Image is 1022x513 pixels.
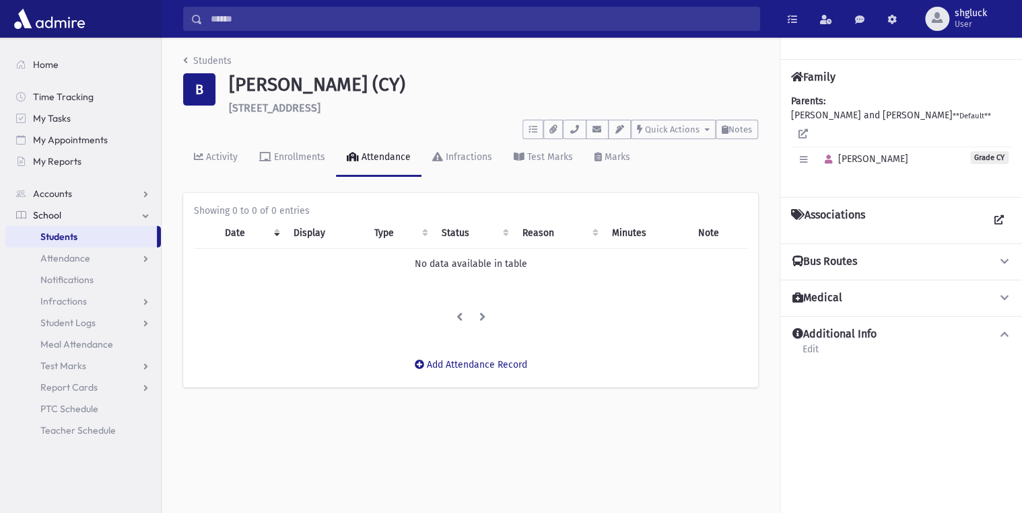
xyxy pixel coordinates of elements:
h4: Bus Routes [792,255,857,269]
a: PTC Schedule [5,398,161,420]
div: Test Marks [524,151,573,163]
div: Marks [602,151,630,163]
span: Notes [728,124,752,134]
h4: Additional Info [792,327,877,342]
a: School [5,204,161,226]
span: Accounts [33,188,72,200]
th: Minutes [604,218,690,249]
a: Infractions [5,290,161,312]
th: Reason: activate to sort column ascending [514,218,604,249]
a: Student Logs [5,312,161,333]
span: PTC Schedule [40,403,98,415]
span: Report Cards [40,381,98,393]
span: My Tasks [33,112,71,124]
a: Meal Attendance [5,333,161,355]
th: Status: activate to sort column ascending [434,218,514,249]
a: Marks [584,139,641,177]
span: Home [33,58,59,71]
a: Report Cards [5,377,161,398]
div: Attendance [359,151,411,163]
div: Enrollments [271,151,325,163]
a: My Tasks [5,108,161,129]
span: Notifications [40,274,94,286]
h6: [STREET_ADDRESS] [229,102,758,114]
a: Test Marks [5,355,161,377]
div: Showing 0 to 0 of 0 entries [194,204,747,218]
button: Add Attendance Record [406,352,536,377]
a: My Appointments [5,129,161,151]
div: B [183,73,215,106]
span: Students [40,231,77,243]
span: School [33,209,61,221]
th: Date: activate to sort column ascending [217,218,285,249]
button: Quick Actions [631,120,716,139]
a: My Reports [5,151,161,172]
a: Students [5,226,157,247]
a: Infractions [421,139,503,177]
h4: Medical [792,291,842,305]
a: Notifications [5,269,161,290]
h4: Associations [791,208,865,233]
span: Meal Attendance [40,338,113,350]
button: Additional Info [791,327,1011,342]
span: User [955,19,987,30]
button: Medical [791,291,1011,305]
button: Notes [716,120,758,139]
input: Search [203,7,759,31]
a: Attendance [5,247,161,269]
a: Home [5,54,161,75]
a: Teacher Schedule [5,420,161,441]
button: Bus Routes [791,255,1011,269]
span: Teacher Schedule [40,424,116,436]
h4: Family [791,71,836,83]
span: Attendance [40,252,90,264]
a: Activity [183,139,248,177]
th: Type: activate to sort column ascending [366,218,434,249]
a: Edit [802,342,819,366]
a: Enrollments [248,139,336,177]
a: Students [183,55,232,67]
span: Quick Actions [645,124,700,134]
a: Test Marks [503,139,584,177]
a: Time Tracking [5,86,161,108]
div: Infractions [443,151,492,163]
th: Note [690,218,747,249]
th: Display [285,218,366,249]
h1: [PERSON_NAME] (CY) [229,73,758,96]
nav: breadcrumb [183,54,232,73]
span: [PERSON_NAME] [819,153,908,165]
td: No data available in table [194,248,747,279]
span: shgluck [955,8,987,19]
div: Activity [203,151,238,163]
a: Attendance [336,139,421,177]
div: [PERSON_NAME] and [PERSON_NAME] [791,94,1011,186]
span: Student Logs [40,317,96,329]
span: My Appointments [33,134,108,146]
span: My Reports [33,155,81,167]
span: Time Tracking [33,91,94,103]
img: AdmirePro [11,5,88,32]
span: Infractions [40,295,87,307]
a: View all Associations [987,208,1011,233]
span: Test Marks [40,360,86,372]
b: Parents: [791,95,825,107]
a: Accounts [5,183,161,204]
span: Grade CY [970,151,1009,164]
